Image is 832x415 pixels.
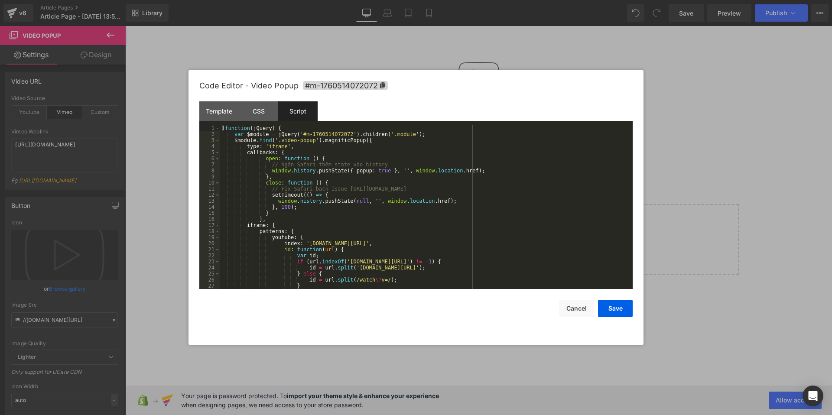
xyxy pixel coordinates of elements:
[199,216,220,222] div: 16
[199,234,220,240] div: 19
[326,79,381,135] img: Video
[199,259,220,265] div: 23
[199,253,220,259] div: 22
[199,143,220,149] div: 4
[199,265,220,271] div: 24
[199,168,220,174] div: 8
[199,277,220,283] div: 26
[239,101,278,121] div: CSS
[803,386,823,406] div: Open Intercom Messenger
[199,81,299,90] span: Code Editor - Video Popup
[199,204,220,210] div: 14
[199,271,220,277] div: 25
[199,210,220,216] div: 15
[199,101,239,121] div: Template
[199,192,220,198] div: 12
[199,137,220,143] div: 3
[199,156,220,162] div: 6
[199,174,220,180] div: 9
[199,240,220,246] div: 20
[357,198,435,216] a: Add Single Section
[303,81,388,90] span: Click to copy
[598,300,633,317] button: Save
[199,222,220,228] div: 17
[199,186,220,192] div: 11
[199,198,220,204] div: 13
[199,228,220,234] div: 18
[199,149,220,156] div: 5
[272,198,350,216] a: Explore Blocks
[199,180,220,186] div: 10
[107,223,600,229] p: or Drag & Drop elements from left sidebar
[199,125,220,131] div: 1
[199,246,220,253] div: 21
[199,131,220,137] div: 2
[326,24,381,79] img: Video
[278,101,318,121] div: Script
[199,283,220,289] div: 27
[199,162,220,168] div: 7
[559,300,594,317] button: Cancel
